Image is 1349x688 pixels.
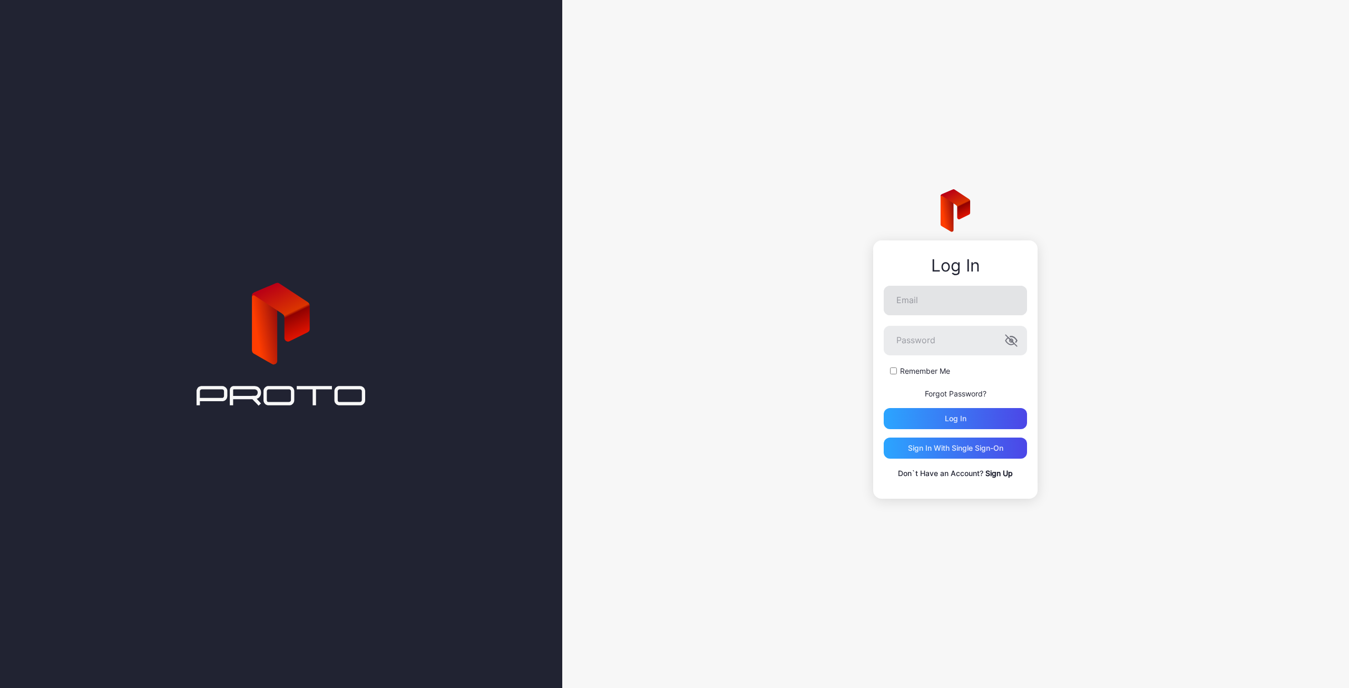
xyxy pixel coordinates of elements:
button: Password [1005,334,1018,347]
input: Email [884,286,1027,315]
a: Forgot Password? [925,389,986,398]
button: Sign in With Single Sign-On [884,438,1027,459]
p: Don`t Have an Account? [884,467,1027,480]
a: Sign Up [985,469,1013,478]
button: Log in [884,408,1027,429]
div: Log In [884,256,1027,275]
div: Log in [945,414,966,423]
input: Password [884,326,1027,355]
label: Remember Me [900,366,950,376]
div: Sign in With Single Sign-On [908,444,1003,452]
